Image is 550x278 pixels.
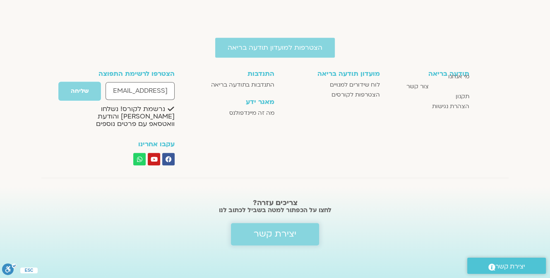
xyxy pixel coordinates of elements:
span: יצירת קשר [254,229,296,239]
span: הצהרת נגישות [432,102,469,111]
a: תקנון [388,92,469,102]
div: נרשמת לקורס! נשלחו [PERSON_NAME] והודעת וואטסאפ עם פרטים נוספים [81,105,175,128]
a: צור קשר [388,82,429,92]
span: הצטרפות לקורסים [331,90,380,100]
h3: הצטרפו לרשימת התפוצה [81,70,175,77]
a: מי אנחנו [388,72,469,82]
span: מי אנחנו [448,72,469,82]
a: תודעה בריאה [428,70,469,71]
h3: תודעה בריאה [428,70,469,77]
span: שליחה [71,88,89,94]
span: הצטרפות למועדון תודעה בריאה [228,44,322,51]
span: צור קשר [406,82,429,92]
h2: צריכים עזרה? [60,199,490,207]
h2: לחצו על הכפתור למטה בשביל לכתוב לנו [60,206,490,214]
h3: מועדון תודעה בריאה [283,70,380,77]
form: טופס חדש [81,81,175,128]
a: הצטרפות למועדון תודעה בריאה [215,43,335,52]
a: מה זה מיינדפולנס [197,108,274,118]
a: הצהרת נגישות [388,102,469,111]
a: יצירת קשר [231,223,319,245]
span: מה זה מיינדפולנס [229,108,274,118]
span: יצירת קשר [495,261,525,272]
input: אימייל [106,82,175,100]
h3: עקבו אחרינו [81,140,175,148]
h3: מאגר ידע [197,98,274,106]
h3: התנדבות [197,70,274,77]
a: יצירת קשר [467,258,546,274]
a: הצטרפות למועדון תודעה בריאה [215,38,335,58]
button: שליחה [58,81,101,101]
a: לוח שידורים למנויים [283,80,380,90]
a: התנדבות בתודעה בריאה [197,80,274,90]
span: לוח שידורים למנויים [330,80,380,90]
span: התנדבות בתודעה בריאה [211,80,274,90]
span: תקנון [456,92,469,102]
a: הצטרפות לקורסים [283,90,380,100]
